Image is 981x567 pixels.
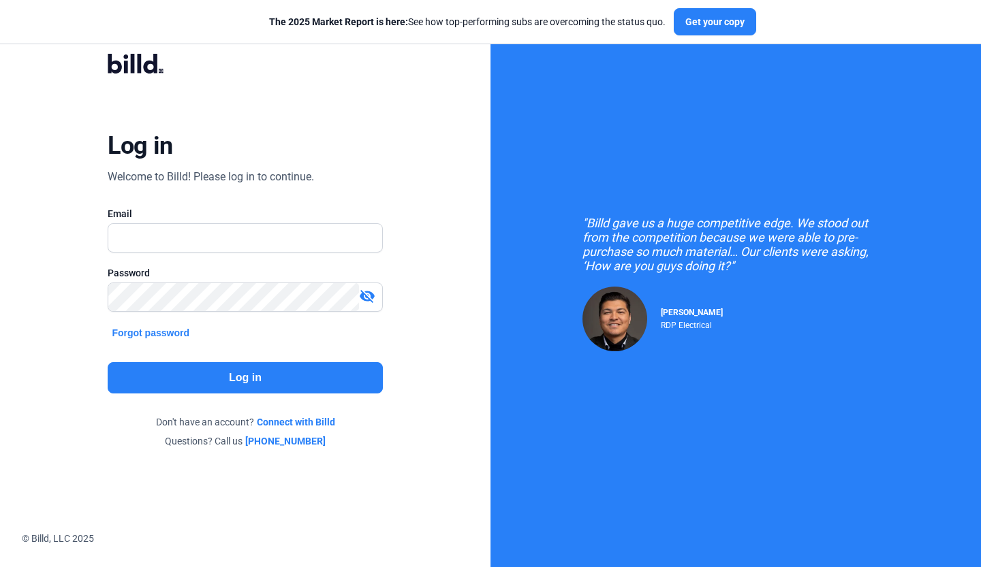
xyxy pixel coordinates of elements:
span: The 2025 Market Report is here: [269,16,408,27]
div: Log in [108,131,172,161]
a: [PHONE_NUMBER] [245,434,326,448]
div: Don't have an account? [108,415,382,429]
div: RDP Electrical [661,317,723,330]
mat-icon: visibility_off [359,288,375,304]
div: Questions? Call us [108,434,382,448]
button: Get your copy [674,8,756,35]
span: [PERSON_NAME] [661,308,723,317]
button: Forgot password [108,325,193,340]
button: Log in [108,362,382,393]
div: See how top-performing subs are overcoming the status quo. [269,15,666,29]
div: Welcome to Billd! Please log in to continue. [108,169,314,185]
div: "Billd gave us a huge competitive edge. We stood out from the competition because we were able to... [582,216,889,273]
div: Password [108,266,382,280]
a: Connect with Billd [257,415,335,429]
img: Raul Pacheco [582,287,647,351]
div: Email [108,207,382,221]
